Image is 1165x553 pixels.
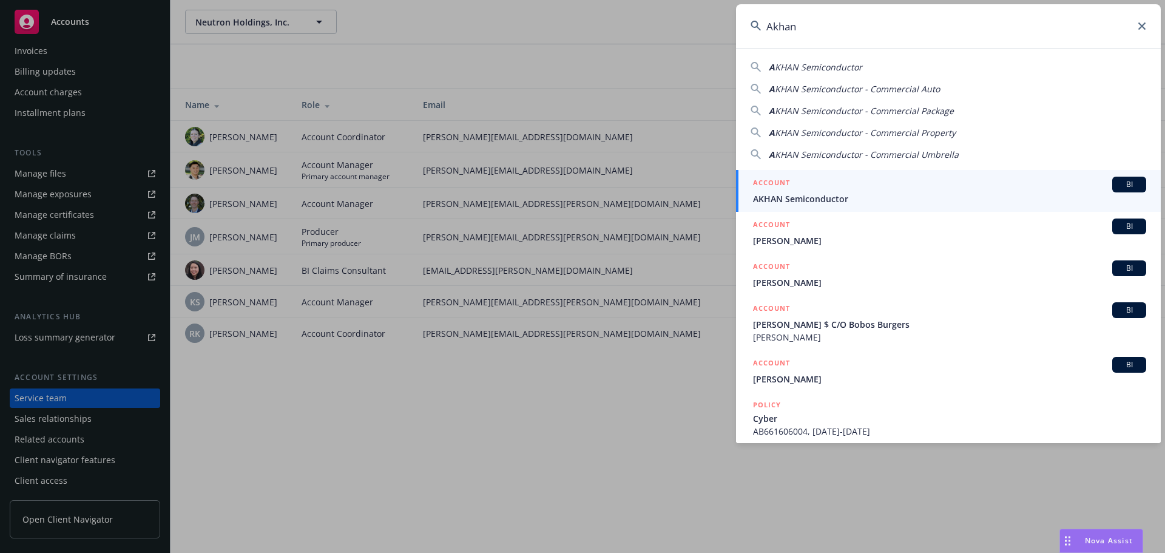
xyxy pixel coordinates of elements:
[753,192,1146,205] span: AKHAN Semiconductor
[753,302,790,317] h5: ACCOUNT
[769,149,775,160] span: A
[736,170,1161,212] a: ACCOUNTBIAKHAN Semiconductor
[769,105,775,117] span: A
[1085,535,1133,546] span: Nova Assist
[736,296,1161,350] a: ACCOUNTBI[PERSON_NAME] $ C/O Bobos Burgers[PERSON_NAME]
[769,61,775,73] span: A
[769,83,775,95] span: A
[736,392,1161,444] a: POLICYCyberAB661606004, [DATE]-[DATE]
[775,83,940,95] span: KHAN Semiconductor - Commercial Auto
[775,127,956,138] span: KHAN Semiconductor - Commercial Property
[1117,359,1141,370] span: BI
[1059,529,1143,553] button: Nova Assist
[753,260,790,275] h5: ACCOUNT
[753,219,790,233] h5: ACCOUNT
[1117,221,1141,232] span: BI
[753,425,1146,438] span: AB661606004, [DATE]-[DATE]
[736,254,1161,296] a: ACCOUNTBI[PERSON_NAME]
[753,177,790,191] h5: ACCOUNT
[753,318,1146,331] span: [PERSON_NAME] $ C/O Bobos Burgers
[775,149,959,160] span: KHAN Semiconductor - Commercial Umbrella
[753,373,1146,385] span: [PERSON_NAME]
[753,357,790,371] h5: ACCOUNT
[753,234,1146,247] span: [PERSON_NAME]
[1117,263,1141,274] span: BI
[1117,305,1141,316] span: BI
[736,4,1161,48] input: Search...
[1117,179,1141,190] span: BI
[736,350,1161,392] a: ACCOUNTBI[PERSON_NAME]
[753,276,1146,289] span: [PERSON_NAME]
[769,127,775,138] span: A
[753,412,1146,425] span: Cyber
[753,399,781,411] h5: POLICY
[775,61,862,73] span: KHAN Semiconductor
[736,212,1161,254] a: ACCOUNTBI[PERSON_NAME]
[775,105,954,117] span: KHAN Semiconductor - Commercial Package
[1060,529,1075,552] div: Drag to move
[753,331,1146,344] span: [PERSON_NAME]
